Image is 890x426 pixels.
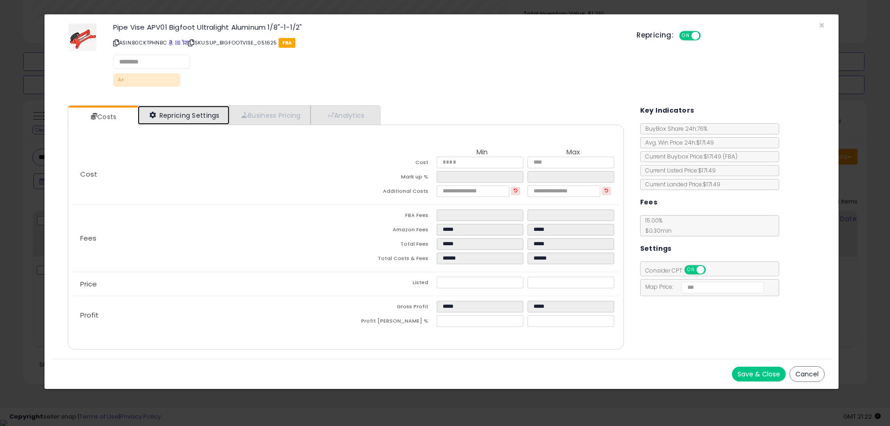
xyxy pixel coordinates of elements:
span: ( FBA ) [723,153,737,160]
td: Gross Profit [346,301,437,315]
td: Profit [PERSON_NAME] % [346,315,437,330]
td: Additional Costs [346,185,437,200]
p: Price [73,280,346,288]
img: 41HtBYWoobL._SL60_.jpg [69,24,96,51]
span: × [819,19,825,32]
span: FBA [279,38,296,48]
span: $0.30 min [641,227,672,235]
button: Save & Close [732,367,786,381]
a: Analytics [311,106,379,125]
span: BuyBox Share 24h: 76% [641,125,707,133]
th: Min [437,148,528,157]
span: ON [680,32,692,40]
span: Map Price: [641,283,764,291]
h5: Key Indicators [640,105,694,116]
span: $171.49 [704,153,737,160]
span: Consider CPT: [641,267,718,274]
span: OFF [704,266,719,274]
span: ON [685,266,697,274]
a: Costs [68,108,137,126]
a: BuyBox page [168,39,173,46]
p: Fees [73,235,346,242]
p: A+ [113,73,180,87]
span: Current Buybox Price: [641,153,737,160]
td: Listed [346,277,437,291]
p: Cost [73,171,346,178]
a: Business Pricing [229,106,311,125]
span: Avg. Win Price 24h: $171.49 [641,139,714,146]
a: Repricing Settings [138,106,229,125]
a: Your listing only [182,39,187,46]
td: Amazon Fees [346,224,437,238]
a: All offer listings [175,39,180,46]
h5: Repricing: [636,32,674,39]
button: Cancel [789,366,825,382]
td: FBA Fees [346,210,437,224]
th: Max [528,148,618,157]
h3: Pipe Vise APV01 Bigfoot Ultralight Aluminum 1/8"-1-1/2" [113,24,623,31]
h5: Fees [640,197,658,208]
p: Profit [73,312,346,319]
td: Total Costs & Fees [346,253,437,267]
td: Cost [346,157,437,171]
td: Total Fees [346,238,437,253]
h5: Settings [640,243,672,254]
td: Mark up % [346,171,437,185]
span: Current Listed Price: $171.49 [641,166,716,174]
span: Current Landed Price: $171.49 [641,180,720,188]
span: 15.00 % [641,216,672,235]
span: OFF [699,32,714,40]
p: ASIN: B0CKTPHNBC | SKU: SUP_BIGFOOTVISE_051625 [113,35,623,50]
